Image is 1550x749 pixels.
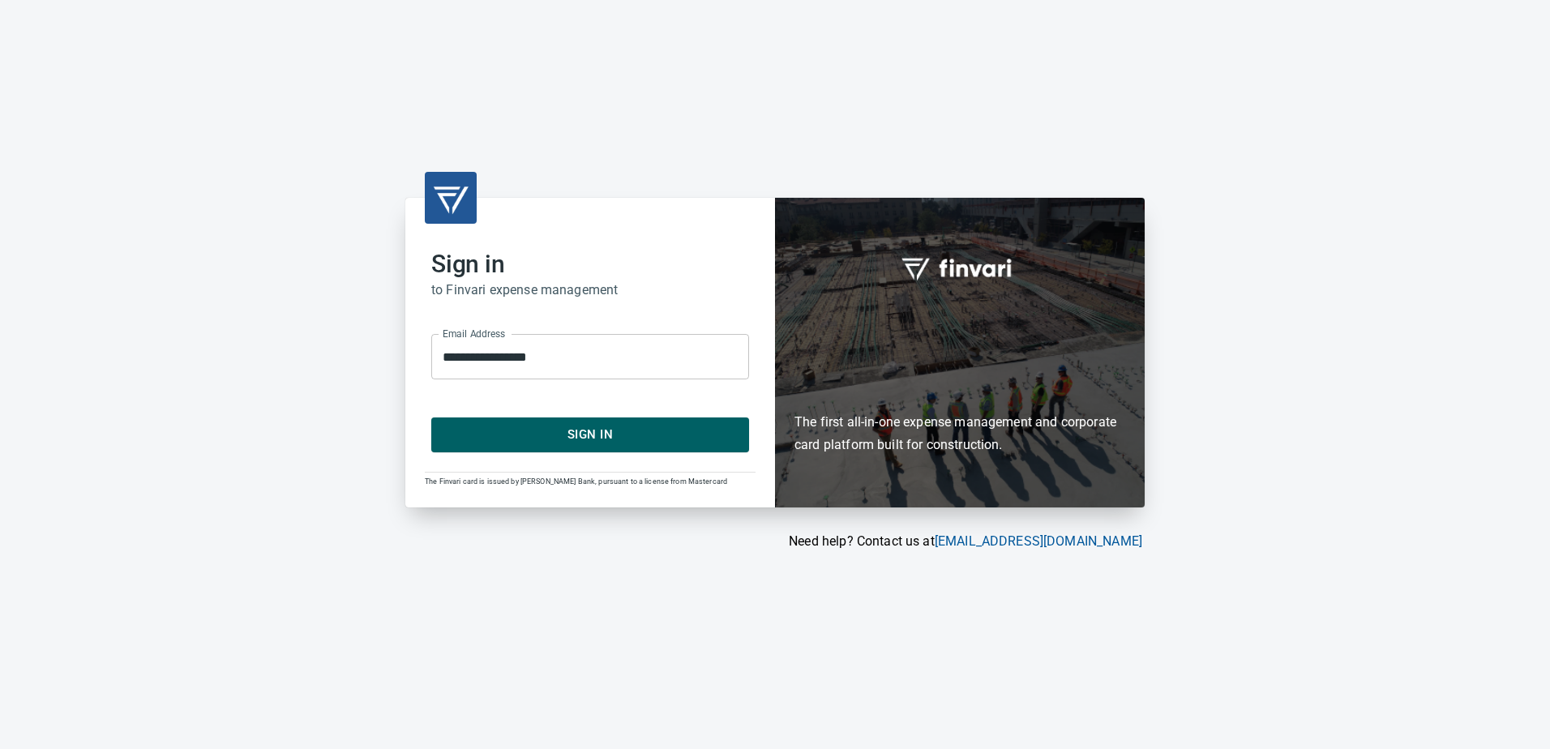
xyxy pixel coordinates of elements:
img: fullword_logo_white.png [899,249,1021,286]
img: transparent_logo.png [431,178,470,217]
span: The Finvari card is issued by [PERSON_NAME] Bank, pursuant to a license from Mastercard [425,477,727,486]
h6: to Finvari expense management [431,279,749,302]
p: Need help? Contact us at [405,532,1142,551]
a: [EMAIL_ADDRESS][DOMAIN_NAME] [935,533,1142,549]
span: Sign In [449,424,731,445]
div: Finvari [775,198,1145,507]
button: Sign In [431,417,749,452]
h2: Sign in [431,250,749,279]
h6: The first all-in-one expense management and corporate card platform built for construction. [794,317,1125,456]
